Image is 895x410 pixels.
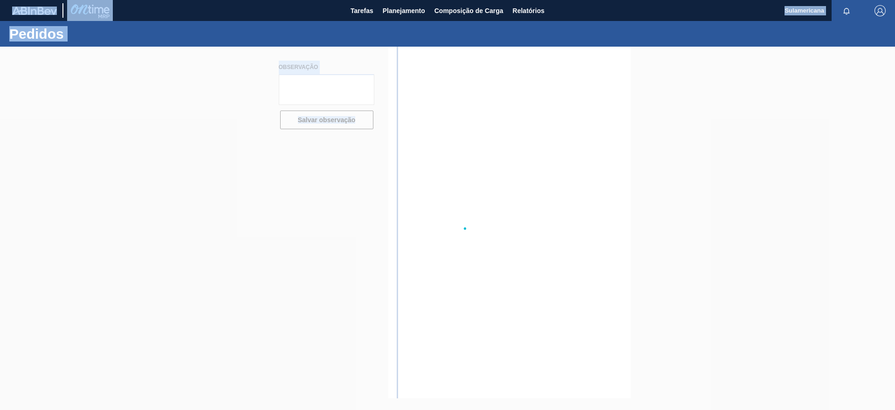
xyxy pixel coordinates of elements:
[9,28,175,39] h1: Pedidos
[434,5,503,16] span: Composição de Carga
[383,5,425,16] span: Planejamento
[351,5,373,16] span: Tarefas
[513,5,544,16] span: Relatórios
[874,5,886,16] img: Logout
[12,7,57,15] img: TNhmsLtSVTkK8tSr43FrP2fwEKptu5GPRR3wAAAABJRU5ErkJggg==
[832,4,861,17] button: Notificações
